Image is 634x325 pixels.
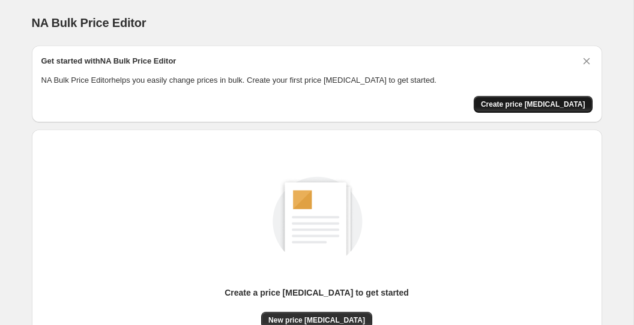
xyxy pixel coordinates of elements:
[581,55,593,67] button: Dismiss card
[225,287,409,299] p: Create a price [MEDICAL_DATA] to get started
[41,55,177,67] h2: Get started with NA Bulk Price Editor
[41,74,593,86] p: NA Bulk Price Editor helps you easily change prices in bulk. Create your first price [MEDICAL_DAT...
[474,96,593,113] button: Create price change job
[268,315,365,325] span: New price [MEDICAL_DATA]
[32,16,146,29] span: NA Bulk Price Editor
[481,100,585,109] span: Create price [MEDICAL_DATA]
